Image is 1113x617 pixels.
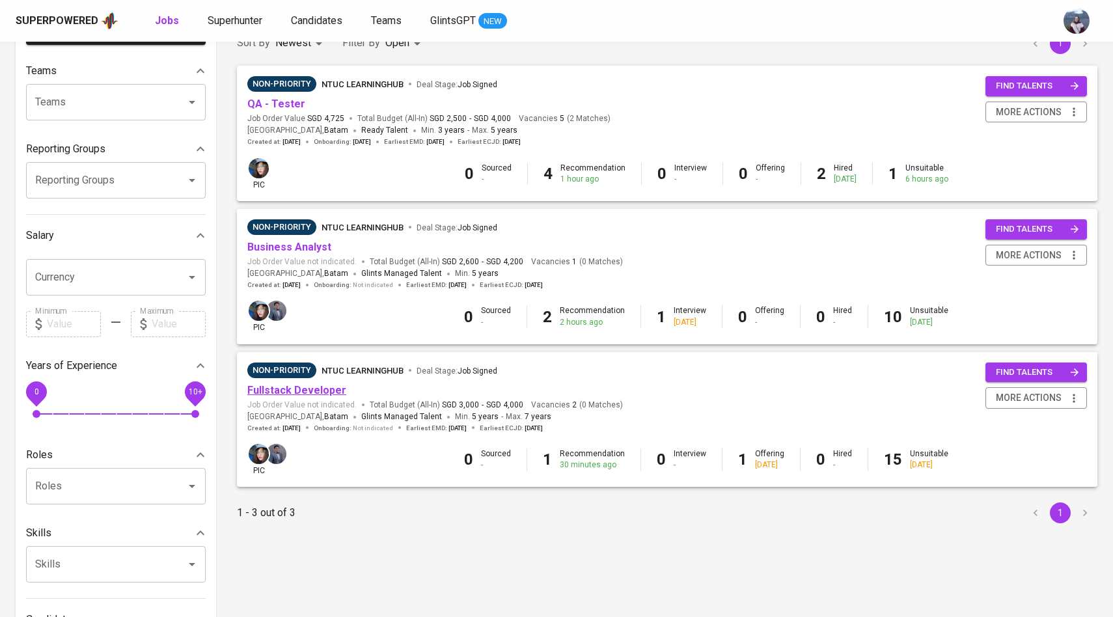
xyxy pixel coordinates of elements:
[996,390,1062,406] span: more actions
[183,555,201,573] button: Open
[26,63,57,79] p: Teams
[417,80,497,89] span: Deal Stage :
[985,76,1087,96] button: find talents
[833,305,852,327] div: Hired
[314,281,393,290] span: Onboarding :
[674,317,706,328] div: [DATE]
[155,14,179,27] b: Jobs
[353,137,371,146] span: [DATE]
[472,126,517,135] span: Max.
[739,165,748,183] b: 0
[322,79,404,89] span: NTUC LearningHub
[448,281,467,290] span: [DATE]
[183,93,201,111] button: Open
[674,174,707,185] div: -
[543,450,552,469] b: 1
[291,13,345,29] a: Candidates
[478,15,507,28] span: NEW
[282,424,301,433] span: [DATE]
[482,163,512,185] div: Sourced
[1050,502,1071,523] button: page 1
[247,424,301,433] span: Created at :
[481,448,511,471] div: Sourced
[833,317,852,328] div: -
[237,35,270,51] p: Sort By
[16,14,98,29] div: Superpowered
[247,256,357,267] span: Job Order Value not indicated.
[1023,502,1097,523] nav: pagination navigation
[282,137,301,146] span: [DATE]
[371,13,404,29] a: Teams
[266,444,286,464] img: jhon@glints.com
[756,163,785,185] div: Offering
[155,13,182,29] a: Jobs
[426,137,445,146] span: [DATE]
[247,221,316,234] span: Non-Priority
[324,411,348,424] span: Batam
[247,157,270,191] div: pic
[183,477,201,495] button: Open
[756,174,785,185] div: -
[1023,33,1097,54] nav: pagination navigation
[985,387,1087,409] button: more actions
[371,14,402,27] span: Teams
[26,442,206,468] div: Roles
[430,13,507,29] a: GlintsGPT NEW
[406,424,467,433] span: Earliest EMD :
[16,11,118,31] a: Superpoweredapp logo
[996,247,1062,264] span: more actions
[464,450,473,469] b: 0
[560,459,625,471] div: 30 minutes ago
[249,444,269,464] img: diazagista@glints.com
[406,281,467,290] span: Earliest EMD :
[183,268,201,286] button: Open
[275,31,327,55] div: Newest
[247,299,270,333] div: pic
[570,256,577,267] span: 1
[458,80,497,89] span: Job Signed
[417,223,497,232] span: Deal Stage :
[26,447,53,463] p: Roles
[26,353,206,379] div: Years of Experience
[247,113,344,124] span: Job Order Value
[674,305,706,327] div: Interview
[560,448,625,471] div: Recommendation
[486,256,523,267] span: SGD 4,200
[247,281,301,290] span: Created at :
[834,174,857,185] div: [DATE]
[996,365,1079,380] span: find talents
[985,102,1087,123] button: more actions
[455,269,499,278] span: Min.
[1050,33,1071,54] button: page 1
[502,137,521,146] span: [DATE]
[816,450,825,469] b: 0
[482,174,512,185] div: -
[525,281,543,290] span: [DATE]
[247,443,270,476] div: pic
[491,126,517,135] span: 5 years
[307,113,344,124] span: SGD 4,725
[910,459,948,471] div: [DATE]
[910,317,948,328] div: [DATE]
[482,256,484,267] span: -
[674,448,706,471] div: Interview
[249,301,269,321] img: diazagista@glints.com
[558,113,564,124] span: 5
[657,165,666,183] b: 0
[247,77,316,90] span: Non-Priority
[26,358,117,374] p: Years of Experience
[34,387,38,396] span: 0
[543,308,552,326] b: 2
[472,269,499,278] span: 5 years
[448,424,467,433] span: [DATE]
[888,165,898,183] b: 1
[442,400,479,411] span: SGD 3,000
[247,364,316,377] span: Non-Priority
[464,308,473,326] b: 0
[985,219,1087,240] button: find talents
[324,124,348,137] span: Batam
[996,104,1062,120] span: more actions
[342,35,380,51] p: Filter By
[208,14,262,27] span: Superhunter
[385,36,409,49] span: Open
